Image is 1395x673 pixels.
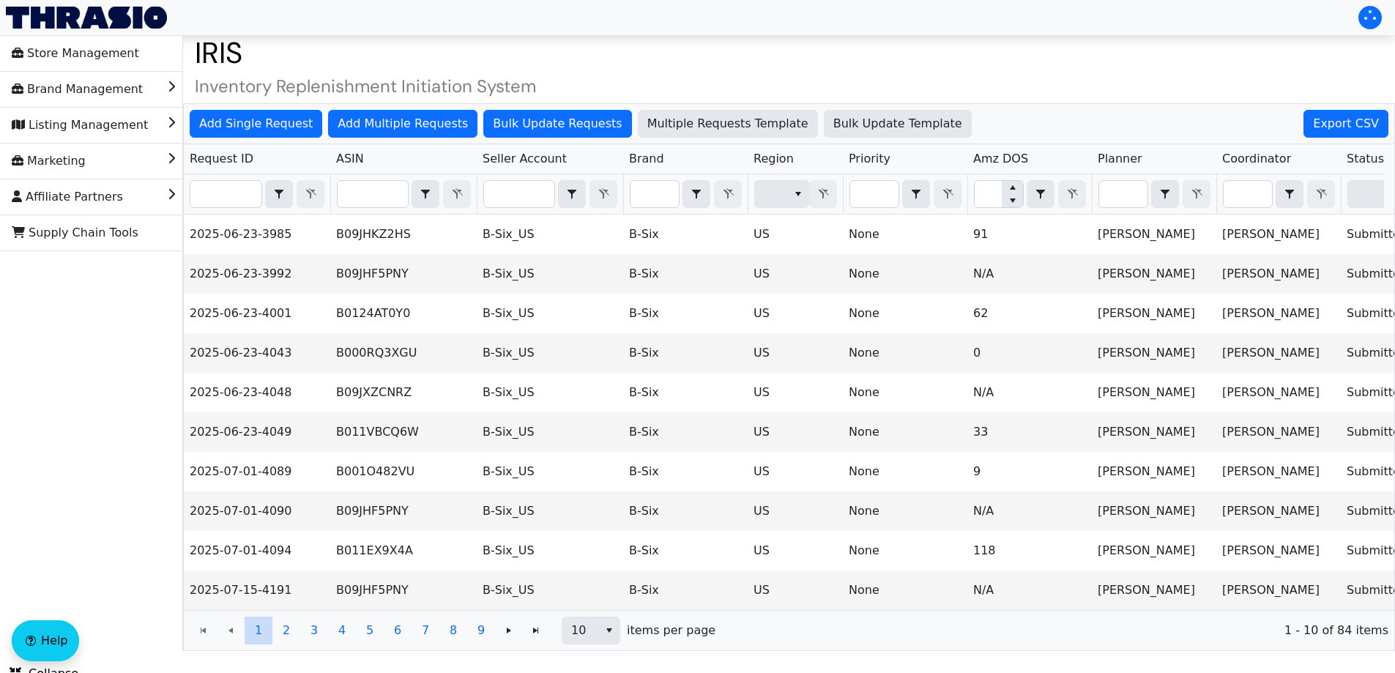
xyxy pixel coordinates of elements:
[356,617,384,644] button: Page 5
[967,491,1092,531] td: N/A
[967,254,1092,294] td: N/A
[439,617,467,644] button: Page 8
[973,150,1028,168] span: Amz DOS
[623,570,748,610] td: B-Six
[627,622,715,639] span: items per page
[843,452,967,491] td: None
[843,333,967,373] td: None
[338,622,346,639] span: 4
[1216,570,1341,610] td: [PERSON_NAME]
[623,215,748,254] td: B-Six
[330,570,477,610] td: B09JHF5PNY
[1027,180,1054,208] span: Choose Operator
[422,622,429,639] span: 7
[629,150,664,168] span: Brand
[843,215,967,254] td: None
[833,115,962,133] span: Bulk Update Template
[245,617,272,644] button: Page 1
[1313,115,1379,133] span: Export CSV
[495,617,523,644] button: Go to the next page
[477,412,623,452] td: B-Six_US
[412,617,439,644] button: Page 7
[1216,452,1341,491] td: [PERSON_NAME]
[754,180,809,208] span: Filter
[748,412,843,452] td: US
[310,622,318,639] span: 3
[330,452,477,491] td: B001O482VU
[477,491,623,531] td: B-Six_US
[975,181,1002,207] input: Filter
[748,373,843,412] td: US
[1092,412,1216,452] td: [PERSON_NAME]
[384,617,412,644] button: Page 6
[190,181,261,207] input: Filter
[623,254,748,294] td: B-Six
[682,180,710,208] span: Choose Operator
[748,531,843,570] td: US
[562,617,620,644] span: Page size
[330,254,477,294] td: B09JHF5PNY
[184,254,330,294] td: 2025-06-23-3992
[843,294,967,333] td: None
[41,632,67,650] span: Help
[394,622,401,639] span: 6
[477,254,623,294] td: B-Six_US
[328,617,356,644] button: Page 4
[843,373,967,412] td: None
[338,181,408,207] input: Filter
[330,215,477,254] td: B09JHKZ2HS
[467,617,495,644] button: Page 9
[1027,181,1054,207] button: select
[266,181,292,207] button: select
[623,373,748,412] td: B-Six
[623,531,748,570] td: B-Six
[850,181,899,207] input: Filter
[412,181,439,207] button: select
[330,294,477,333] td: B0124AT0Y0
[12,620,79,661] button: Help floatingactionbutton
[559,181,585,207] button: select
[748,452,843,491] td: US
[300,617,328,644] button: Page 3
[967,174,1092,215] th: Filter
[184,452,330,491] td: 2025-07-01-4089
[748,294,843,333] td: US
[522,617,550,644] button: Go to the last page
[184,174,330,215] th: Filter
[1303,110,1388,138] button: Export CSV
[12,149,86,173] span: Marketing
[843,254,967,294] td: None
[623,174,748,215] th: Filter
[330,491,477,531] td: B09JHF5PNY
[184,333,330,373] td: 2025-06-23-4043
[183,35,1395,70] h1: IRIS
[638,110,818,138] button: Multiple Requests Template
[967,215,1092,254] td: 91
[623,333,748,373] td: B-Six
[727,622,1388,639] span: 1 - 10 of 84 items
[328,110,477,138] button: Add Multiple Requests
[1099,181,1147,207] input: Filter
[477,452,623,491] td: B-Six_US
[184,412,330,452] td: 2025-06-23-4049
[199,115,313,133] span: Add Single Request
[190,150,253,168] span: Request ID
[6,7,167,29] a: Thrasio Logo
[1098,150,1142,168] span: Planner
[824,110,972,138] button: Bulk Update Template
[1092,531,1216,570] td: [PERSON_NAME]
[493,115,622,133] span: Bulk Update Requests
[450,622,457,639] span: 8
[265,180,293,208] span: Choose Operator
[843,491,967,531] td: None
[967,294,1092,333] td: 62
[330,531,477,570] td: B011EX9X4A
[1092,174,1216,215] th: Filter
[748,174,843,215] th: Filter
[272,617,300,644] button: Page 2
[1216,531,1341,570] td: [PERSON_NAME]
[748,491,843,531] td: US
[623,412,748,452] td: B-Six
[683,181,710,207] button: select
